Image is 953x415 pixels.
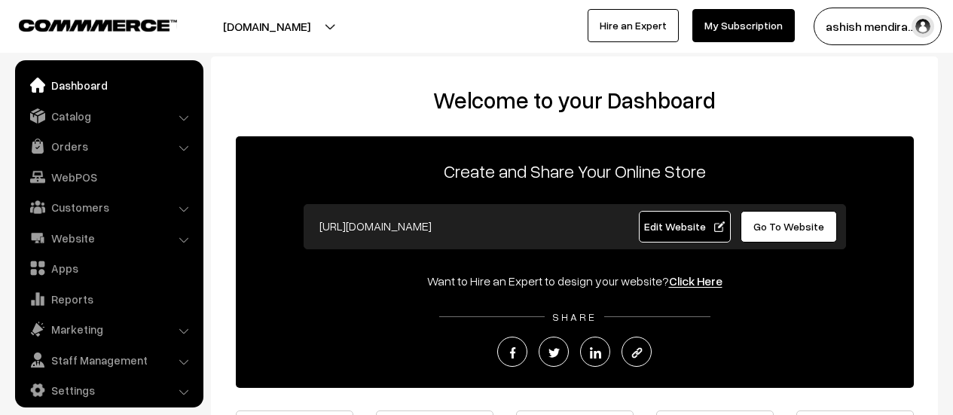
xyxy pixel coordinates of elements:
[236,272,914,290] div: Want to Hire an Expert to design your website?
[19,72,198,99] a: Dashboard
[644,220,725,233] span: Edit Website
[19,224,198,252] a: Website
[170,8,363,45] button: [DOMAIN_NAME]
[19,20,177,31] img: COMMMERCE
[19,163,198,191] a: WebPOS
[814,8,942,45] button: ashish mendira…
[912,15,934,38] img: user
[19,194,198,221] a: Customers
[588,9,679,42] a: Hire an Expert
[753,220,824,233] span: Go To Website
[19,316,198,343] a: Marketing
[19,133,198,160] a: Orders
[19,15,151,33] a: COMMMERCE
[19,285,198,313] a: Reports
[226,87,923,114] h2: Welcome to your Dashboard
[692,9,795,42] a: My Subscription
[741,211,838,243] a: Go To Website
[19,377,198,404] a: Settings
[19,346,198,374] a: Staff Management
[545,310,604,323] span: SHARE
[19,255,198,282] a: Apps
[639,211,731,243] a: Edit Website
[236,157,914,185] p: Create and Share Your Online Store
[19,102,198,130] a: Catalog
[669,273,722,288] a: Click Here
